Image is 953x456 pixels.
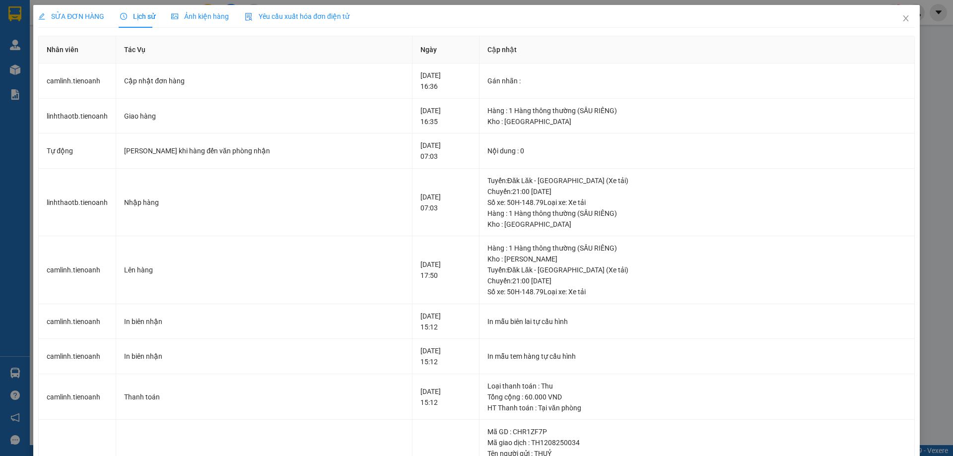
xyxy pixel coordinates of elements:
div: In mẫu biên lai tự cấu hình [487,316,906,327]
th: Tác Vụ [116,36,412,64]
div: Thanh toán [124,391,404,402]
td: linhthaotb.tienoanh [39,99,116,134]
td: camlinh.tienoanh [39,236,116,304]
td: camlinh.tienoanh [39,374,116,420]
span: close [902,14,910,22]
td: linhthaotb.tienoanh [39,169,116,237]
div: In biên nhận [124,351,404,362]
div: Mã giao dịch : TH1208250034 [487,437,906,448]
div: Tổng cộng : 60.000 VND [487,391,906,402]
div: [DATE] 16:35 [420,105,471,127]
div: Nội dung : 0 [487,145,906,156]
div: Tuyến : Đăk Lăk - [GEOGRAPHIC_DATA] (Xe tải) Chuyến: 21:00 [DATE] Số xe: 50H-148.79 Loại xe: Xe tải [487,175,906,208]
div: Mã GD : CHR1ZF7P [487,426,906,437]
img: icon [245,13,253,21]
span: Yêu cầu xuất hóa đơn điện tử [245,12,349,20]
td: camlinh.tienoanh [39,339,116,374]
div: In biên nhận [124,316,404,327]
th: Nhân viên [39,36,116,64]
div: HT Thanh toán : Tại văn phòng [487,402,906,413]
div: Kho : [GEOGRAPHIC_DATA] [487,219,906,230]
div: Lên hàng [124,264,404,275]
div: [DATE] 15:12 [420,311,471,332]
div: [DATE] 17:50 [420,259,471,281]
span: clock-circle [120,13,127,20]
div: Loại thanh toán : Thu [487,381,906,391]
div: Cập nhật đơn hàng [124,75,404,86]
th: Cập nhật [479,36,915,64]
span: picture [171,13,178,20]
div: [DATE] 15:12 [420,345,471,367]
td: camlinh.tienoanh [39,64,116,99]
div: Nhập hàng [124,197,404,208]
span: Ảnh kiện hàng [171,12,229,20]
div: Giao hàng [124,111,404,122]
div: [DATE] 16:36 [420,70,471,92]
div: In mẫu tem hàng tự cấu hình [487,351,906,362]
span: edit [38,13,45,20]
td: Tự động [39,133,116,169]
div: Gán nhãn : [487,75,906,86]
div: Hàng : 1 Hàng thông thường (SẦU RIÊNG) [487,208,906,219]
div: [DATE] 07:03 [420,140,471,162]
div: Kho : [PERSON_NAME] [487,254,906,264]
button: Close [892,5,920,33]
div: [DATE] 07:03 [420,192,471,213]
div: Hàng : 1 Hàng thông thường (SẦU RIÊNG) [487,105,906,116]
div: Kho : [GEOGRAPHIC_DATA] [487,116,906,127]
span: SỬA ĐƠN HÀNG [38,12,104,20]
div: [PERSON_NAME] khi hàng đến văn phòng nhận [124,145,404,156]
div: Tuyến : Đăk Lăk - [GEOGRAPHIC_DATA] (Xe tải) Chuyến: 21:00 [DATE] Số xe: 50H-148.79 Loại xe: Xe tải [487,264,906,297]
td: camlinh.tienoanh [39,304,116,339]
div: Hàng : 1 Hàng thông thường (SẦU RIÊNG) [487,243,906,254]
div: [DATE] 15:12 [420,386,471,408]
span: Lịch sử [120,12,155,20]
th: Ngày [412,36,479,64]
